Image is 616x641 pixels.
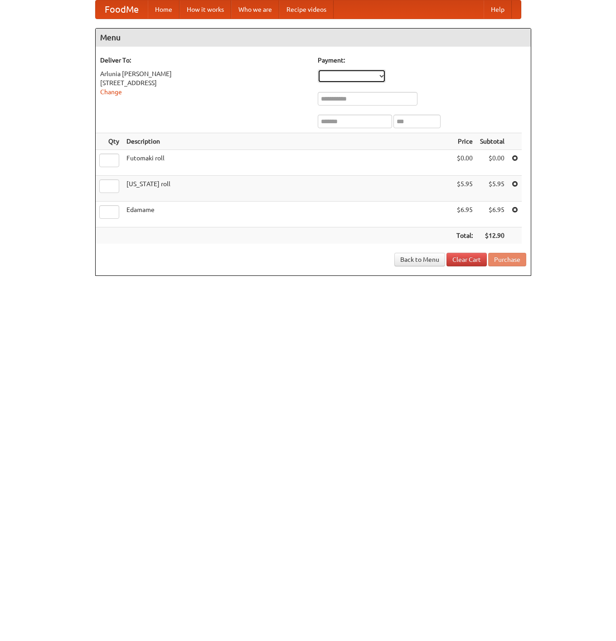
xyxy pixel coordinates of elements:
td: $6.95 [476,202,508,227]
th: Description [123,133,453,150]
th: Price [453,133,476,150]
h5: Payment: [318,56,526,65]
a: Change [100,88,122,96]
th: Qty [96,133,123,150]
a: Help [484,0,512,19]
h5: Deliver To: [100,56,309,65]
td: $0.00 [476,150,508,176]
a: FoodMe [96,0,148,19]
th: Subtotal [476,133,508,150]
td: $6.95 [453,202,476,227]
a: Recipe videos [279,0,334,19]
a: Clear Cart [446,253,487,266]
td: $0.00 [453,150,476,176]
td: $5.95 [453,176,476,202]
a: How it works [179,0,231,19]
button: Purchase [488,253,526,266]
a: Who we are [231,0,279,19]
th: $12.90 [476,227,508,244]
th: Total: [453,227,476,244]
td: Edamame [123,202,453,227]
h4: Menu [96,29,531,47]
div: Arlunia [PERSON_NAME] [100,69,309,78]
div: [STREET_ADDRESS] [100,78,309,87]
td: [US_STATE] roll [123,176,453,202]
td: Futomaki roll [123,150,453,176]
td: $5.95 [476,176,508,202]
a: Home [148,0,179,19]
a: Back to Menu [394,253,445,266]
